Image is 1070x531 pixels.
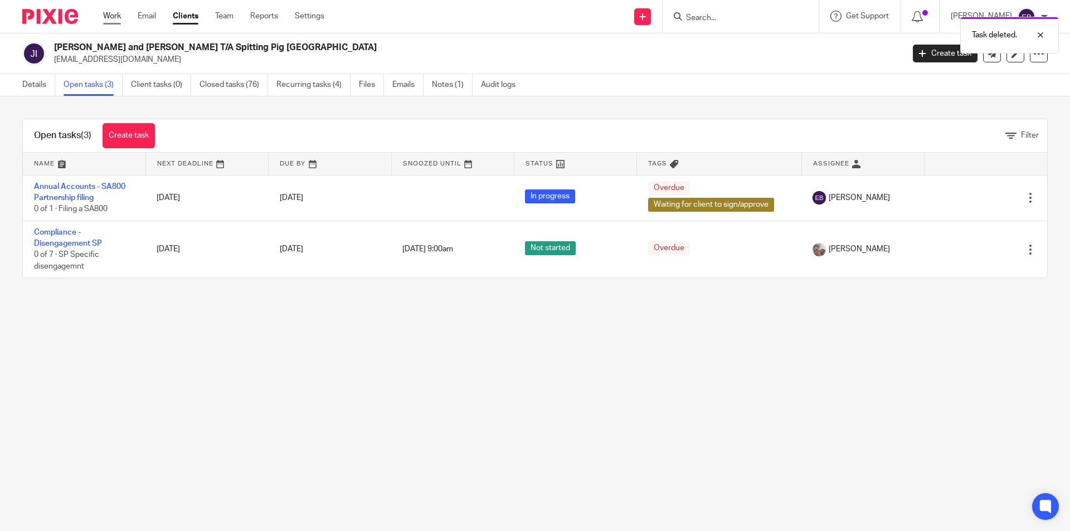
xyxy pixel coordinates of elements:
span: [DATE] [280,194,303,202]
span: 0 of 1 · Filing a SA800 [34,205,108,213]
a: Recurring tasks (4) [276,74,351,96]
img: me.jpg [813,243,826,256]
a: Clients [173,11,198,22]
span: [DATE] [280,246,303,254]
span: [PERSON_NAME] [829,192,890,203]
img: Pixie [22,9,78,24]
h2: [PERSON_NAME] and [PERSON_NAME] T/A Spitting Pig [GEOGRAPHIC_DATA] [54,42,728,53]
a: Notes (1) [432,74,473,96]
a: Audit logs [481,74,524,96]
a: Emails [392,74,424,96]
p: [EMAIL_ADDRESS][DOMAIN_NAME] [54,54,896,65]
a: Client tasks (0) [131,74,191,96]
a: Create task [913,45,977,62]
h1: Open tasks [34,130,91,142]
span: In progress [525,189,575,203]
a: Reports [250,11,278,22]
span: (3) [81,131,91,140]
span: Overdue [648,241,690,255]
img: svg%3E [22,42,46,65]
a: Closed tasks (76) [200,74,268,96]
span: Not started [525,241,576,255]
p: Task deleted. [972,30,1017,41]
a: Settings [295,11,324,22]
a: Open tasks (3) [64,74,123,96]
span: [DATE] 9:00am [402,246,453,254]
span: Tags [648,160,667,167]
a: Files [359,74,384,96]
span: Overdue [648,181,690,195]
a: Create task [103,123,155,148]
span: Waiting for client to sign/approve [648,198,774,212]
span: 0 of 7 · SP Specific disengagemnt [34,251,99,271]
img: svg%3E [1018,8,1035,26]
td: [DATE] [145,175,268,221]
span: Filter [1021,131,1039,139]
a: Team [215,11,234,22]
td: [DATE] [145,221,268,277]
a: Details [22,74,55,96]
span: Snoozed Until [403,160,461,167]
a: Email [138,11,156,22]
a: Work [103,11,121,22]
img: svg%3E [813,191,826,204]
span: [PERSON_NAME] [829,243,890,255]
a: Annual Accounts - SA800 Partnership filing [34,183,125,202]
a: Compliance - Disengagement SP [34,228,102,247]
span: Status [526,160,553,167]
